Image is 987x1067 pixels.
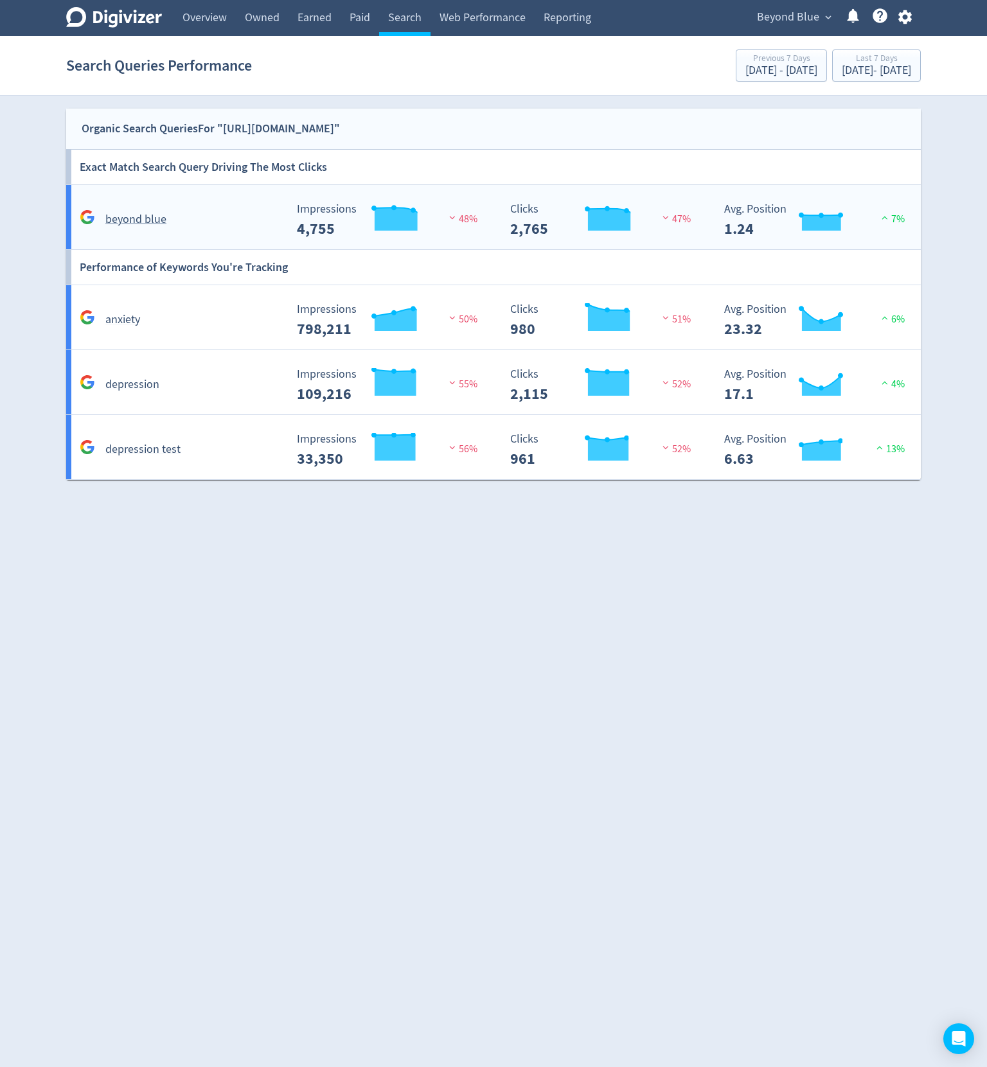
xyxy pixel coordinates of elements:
[878,313,905,326] span: 6%
[752,7,835,28] button: Beyond Blue
[80,150,327,184] h6: Exact Match Search Query Driving The Most Clicks
[66,185,921,250] a: beyond blue Impressions 4,755 Impressions 4,755 48% Clicks 2,765 Clicks 2,765 47% Avg. Position 1...
[446,443,477,455] span: 56%
[446,443,459,452] img: negative-performance.svg
[878,378,905,391] span: 4%
[659,213,691,225] span: 47%
[745,65,817,76] div: [DATE] - [DATE]
[504,368,697,402] svg: Clicks 2,115
[659,378,672,387] img: negative-performance.svg
[736,49,827,82] button: Previous 7 Days[DATE] - [DATE]
[659,313,672,322] img: negative-performance.svg
[822,12,834,23] span: expand_more
[504,303,697,337] svg: Clicks 980
[873,443,886,452] img: positive-performance.svg
[290,203,483,237] svg: Impressions 4,755
[66,350,921,415] a: depression Impressions 109,216 Impressions 109,216 55% Clicks 2,115 Clicks 2,115 52% Avg. Positio...
[446,213,477,225] span: 48%
[446,213,459,222] img: negative-performance.svg
[66,415,921,480] a: depression test Impressions 33,350 Impressions 33,350 56% Clicks 961 Clicks 961 52% Avg. Position...
[718,368,911,402] svg: Avg. Position 17.1
[80,439,95,455] svg: Google Analytics
[105,212,166,227] h5: beyond blue
[80,375,95,390] svg: Google Analytics
[290,303,483,337] svg: Impressions 798,211
[878,378,891,387] img: positive-performance.svg
[504,433,697,467] svg: Clicks 961
[105,377,159,392] h5: depression
[659,313,691,326] span: 51%
[718,433,911,467] svg: Avg. Position 6.63
[943,1023,974,1054] div: Open Intercom Messenger
[659,443,691,455] span: 52%
[873,443,905,455] span: 13%
[757,7,819,28] span: Beyond Blue
[290,433,483,467] svg: Impressions 33,350
[878,213,891,222] img: positive-performance.svg
[718,203,911,237] svg: Avg. Position 1.24
[446,378,459,387] img: negative-performance.svg
[718,303,911,337] svg: Avg. Position 23.32
[290,368,483,402] svg: Impressions 109,216
[66,45,252,86] h1: Search Queries Performance
[659,378,691,391] span: 52%
[659,443,672,452] img: negative-performance.svg
[80,250,288,285] h6: Performance of Keywords You're Tracking
[745,54,817,65] div: Previous 7 Days
[446,313,477,326] span: 50%
[832,49,921,82] button: Last 7 Days[DATE]- [DATE]
[878,213,905,225] span: 7%
[105,312,140,328] h5: anxiety
[105,442,181,457] h5: depression test
[446,378,477,391] span: 55%
[82,119,340,138] div: Organic Search Queries For "[URL][DOMAIN_NAME]"
[878,313,891,322] img: positive-performance.svg
[446,313,459,322] img: negative-performance.svg
[842,54,911,65] div: Last 7 Days
[842,65,911,76] div: [DATE] - [DATE]
[659,213,672,222] img: negative-performance.svg
[66,285,921,350] a: anxiety Impressions 798,211 Impressions 798,211 50% Clicks 980 Clicks 980 51% Avg. Position 23.32...
[504,203,697,237] svg: Clicks 2,765
[80,209,95,225] svg: Google Analytics
[80,310,95,325] svg: Google Analytics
